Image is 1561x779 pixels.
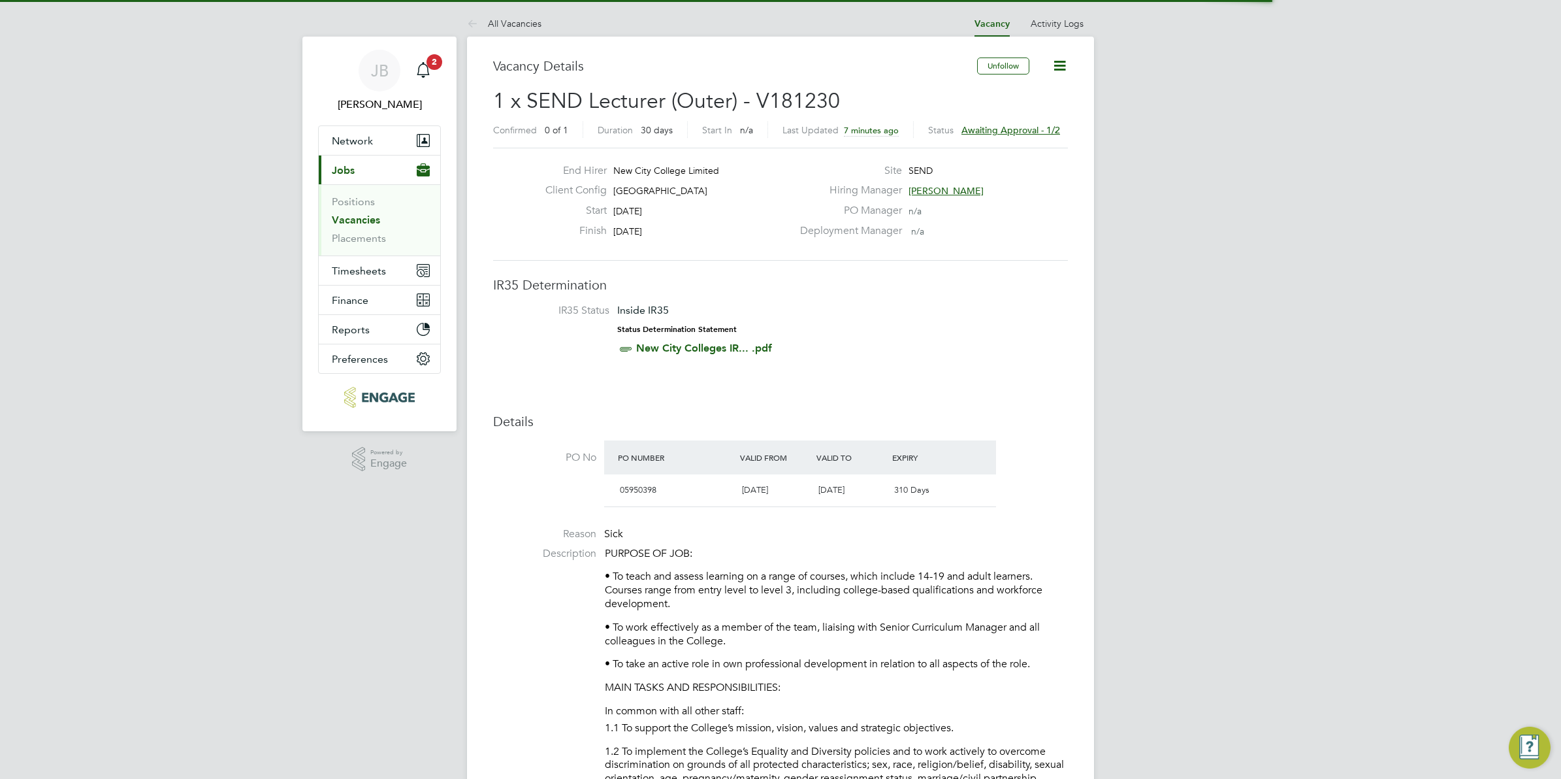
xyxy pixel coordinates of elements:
label: PO No [493,451,596,465]
span: [DATE] [742,484,768,495]
label: Duration [598,124,633,136]
button: Finance [319,286,440,314]
nav: Main navigation [302,37,457,431]
label: Confirmed [493,124,537,136]
span: Preferences [332,353,388,365]
button: Reports [319,315,440,344]
p: 1.1 To support the College’s mission, vision, values and strategic objectives. [605,721,1068,735]
a: 2 [410,50,436,91]
button: Network [319,126,440,155]
h3: Vacancy Details [493,58,977,75]
span: 2 [426,54,442,70]
span: [PERSON_NAME] [909,185,984,197]
a: Vacancies [332,214,380,226]
span: n/a [911,225,924,237]
span: 30 days [641,124,673,136]
a: All Vacancies [467,18,541,29]
span: Inside IR35 [617,304,669,316]
span: Network [332,135,373,147]
span: Awaiting approval - 1/2 [961,124,1060,136]
h3: Details [493,413,1068,430]
label: Description [493,547,596,561]
span: Sick [604,527,623,540]
button: Timesheets [319,256,440,285]
span: n/a [909,205,922,217]
p: • To work effectively as a member of the team, liaising with Senior Curriculum Manager and all co... [605,621,1068,648]
a: JB[PERSON_NAME] [318,50,441,112]
div: Valid From [737,446,813,469]
strong: Status Determination Statement [617,325,737,334]
a: Placements [332,232,386,244]
label: Client Config [535,184,607,197]
div: Valid To [813,446,890,469]
label: Status [928,124,954,136]
div: PO Number [615,446,737,469]
span: Engage [370,458,407,469]
a: Go to home page [318,387,441,408]
a: Activity Logs [1031,18,1084,29]
span: Timesheets [332,265,386,277]
label: End Hirer [535,164,607,178]
button: Jobs [319,156,440,184]
span: SEND [909,165,933,176]
label: Hiring Manager [792,184,902,197]
label: Last Updated [782,124,839,136]
button: Preferences [319,344,440,373]
button: Engage Resource Center [1509,727,1551,769]
span: Josh Boulding [318,97,441,112]
span: 0 of 1 [545,124,568,136]
span: [GEOGRAPHIC_DATA] [613,185,707,197]
span: Jobs [332,164,355,176]
a: Positions [332,195,375,208]
span: 310 Days [894,484,929,495]
span: 05950398 [620,484,656,495]
label: PO Manager [792,204,902,218]
label: Finish [535,224,607,238]
span: 7 minutes ago [844,125,899,136]
span: [DATE] [613,225,642,237]
p: • To take an active role in own professional development in relation to all aspects of the role. [605,657,1068,671]
span: Reports [332,323,370,336]
div: Expiry [889,446,965,469]
span: [DATE] [613,205,642,217]
span: [DATE] [818,484,845,495]
img: protocol-logo-retina.png [344,387,414,408]
span: Finance [332,294,368,307]
p: MAIN TASKS AND RESPONSIBILITIES: [605,681,1068,695]
label: Deployment Manager [792,224,902,238]
span: n/a [740,124,753,136]
a: New City Colleges IR... .pdf [636,342,772,354]
div: Jobs [319,184,440,256]
p: PURPOSE OF JOB: [605,547,1068,561]
label: Reason [493,527,596,541]
h3: IR35 Determination [493,276,1068,293]
label: Start [535,204,607,218]
label: Start In [702,124,732,136]
p: • To teach and assess learning on a range of courses, which include 14-19 and adult learners. Cou... [605,570,1068,610]
a: Powered byEngage [352,447,408,472]
label: Site [792,164,902,178]
label: IR35 Status [506,304,609,318]
a: Vacancy [974,18,1010,29]
span: New City College Limited [613,165,719,176]
span: 1 x SEND Lecturer (Outer) - V181230 [493,88,840,114]
span: JB [371,62,389,79]
span: Powered by [370,447,407,458]
button: Unfollow [977,58,1029,75]
li: In common with all other staff: [605,704,1068,721]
